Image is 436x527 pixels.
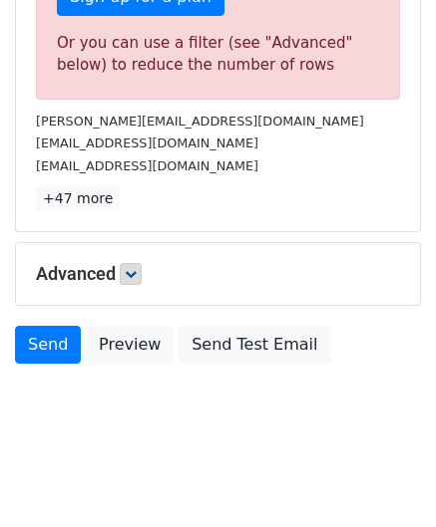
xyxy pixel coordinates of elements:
a: Send Test Email [179,326,330,364]
a: Send [15,326,81,364]
small: [EMAIL_ADDRESS][DOMAIN_NAME] [36,135,258,150]
small: [EMAIL_ADDRESS][DOMAIN_NAME] [36,158,258,173]
a: +47 more [36,186,120,211]
a: Preview [86,326,174,364]
small: [PERSON_NAME][EMAIL_ADDRESS][DOMAIN_NAME] [36,114,364,129]
div: Or you can use a filter (see "Advanced" below) to reduce the number of rows [57,32,379,77]
iframe: Chat Widget [336,431,436,527]
h5: Advanced [36,263,400,285]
